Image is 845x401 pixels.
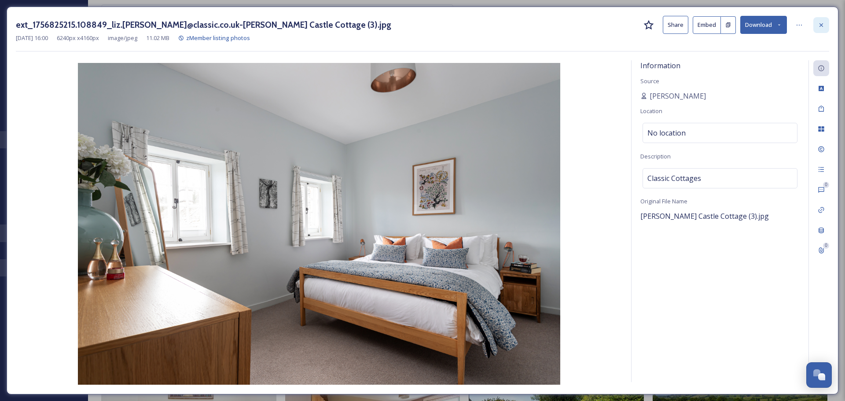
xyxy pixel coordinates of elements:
[186,34,250,42] span: zMember listing photos
[650,91,706,101] span: [PERSON_NAME]
[640,107,662,115] span: Location
[823,243,829,249] div: 0
[640,211,769,221] span: [PERSON_NAME] Castle Cottage (3).jpg
[146,34,169,42] span: 11.02 MB
[16,18,391,31] h3: ext_1756825215.108849_liz.[PERSON_NAME]@classic.co.uk-[PERSON_NAME] Castle Cottage (3).jpg
[16,34,48,42] span: [DATE] 16:00
[823,182,829,188] div: 0
[108,34,137,42] span: image/jpeg
[647,173,701,184] span: Classic Cottages
[57,34,99,42] span: 6240 px x 4160 px
[693,16,721,34] button: Embed
[16,63,622,385] img: liz.arnell%40classic.co.uk-Lowther%20Castle%20Cottage%20%283%29.jpg
[640,61,680,70] span: Information
[647,128,686,138] span: No location
[640,197,687,205] span: Original File Name
[663,16,688,34] button: Share
[806,362,832,388] button: Open Chat
[640,152,671,160] span: Description
[740,16,787,34] button: Download
[640,77,659,85] span: Source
